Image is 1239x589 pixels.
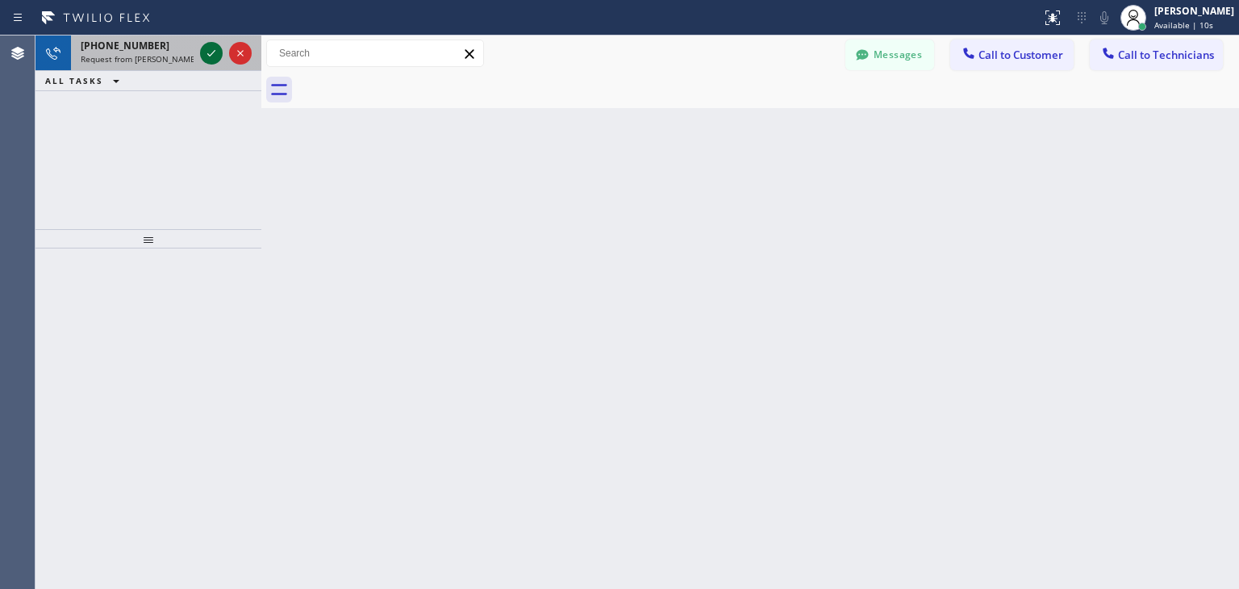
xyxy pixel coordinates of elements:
button: Call to Technicians [1090,40,1223,70]
span: Call to Customer [978,48,1063,62]
button: Messages [845,40,934,70]
button: Mute [1093,6,1116,29]
span: Call to Technicians [1118,48,1214,62]
span: Available | 10s [1154,19,1213,31]
span: Request from [PERSON_NAME] (direct) [81,53,227,65]
span: ALL TASKS [45,75,103,86]
button: ALL TASKS [35,71,136,90]
input: Search [267,40,483,66]
button: Reject [229,42,252,65]
button: Accept [200,42,223,65]
div: [PERSON_NAME] [1154,4,1234,18]
span: [PHONE_NUMBER] [81,39,169,52]
button: Call to Customer [950,40,1074,70]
